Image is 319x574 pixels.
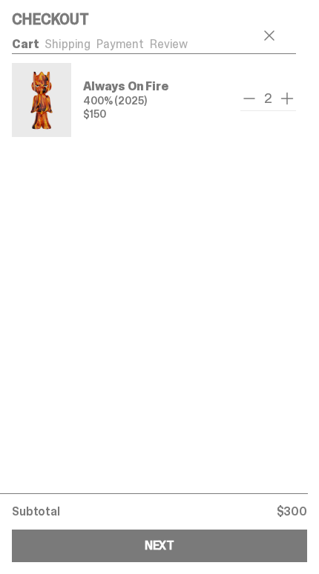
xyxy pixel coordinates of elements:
[159,506,307,518] div: $300
[45,36,91,52] a: Shipping
[12,530,307,562] button: Next
[12,36,39,52] a: Cart
[150,36,188,52] a: Review
[96,36,144,52] a: Payment
[278,90,296,107] button: add one
[83,81,168,93] p: Always On Fire
[240,90,258,107] button: remove one
[145,540,174,552] div: Next
[83,96,168,106] p: 400% (2025)
[12,506,159,518] div: Subtotal
[15,66,68,134] img: Always On Fire
[12,12,296,27] h4: Checkout
[83,109,168,119] p: $150
[258,92,278,105] span: 2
